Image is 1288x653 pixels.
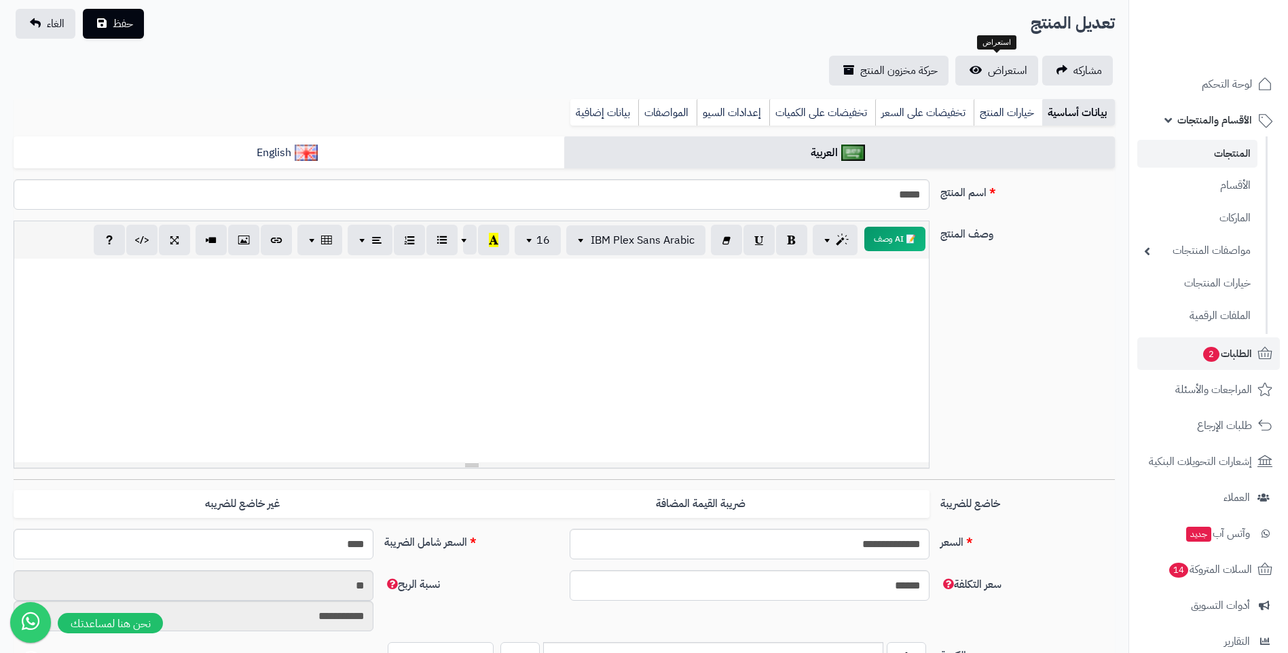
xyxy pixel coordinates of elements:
[1186,527,1211,542] span: جديد
[472,490,930,518] label: ضريبة القيمة المضافة
[1042,56,1113,86] a: مشاركه
[977,35,1016,50] div: استعراض
[1203,346,1219,361] span: 2
[935,490,1120,512] label: خاضع للضريبة
[591,232,695,248] span: IBM Plex Sans Arabic
[769,99,875,126] a: تخفيضات على الكميات
[515,225,561,255] button: 16
[1137,517,1280,550] a: وآتس آبجديد
[1137,236,1257,265] a: مواصفات المنتجات
[1137,481,1280,514] a: العملاء
[841,145,865,161] img: العربية
[1168,560,1252,579] span: السلات المتروكة
[1191,596,1250,615] span: أدوات التسويق
[384,576,440,593] span: نسبة الربح
[1137,553,1280,586] a: السلات المتروكة14
[1137,337,1280,370] a: الطلبات2
[1185,524,1250,543] span: وآتس آب
[829,56,949,86] a: حركة مخزون المنتج
[1137,68,1280,100] a: لوحة التحكم
[47,16,65,32] span: الغاء
[16,9,75,39] a: الغاء
[1202,75,1252,94] span: لوحة التحكم
[1137,445,1280,478] a: إشعارات التحويلات البنكية
[1137,171,1257,200] a: الأقسام
[1031,10,1115,37] h2: تعديل المنتج
[988,62,1027,79] span: استعراض
[697,99,769,126] a: إعدادات السيو
[875,99,974,126] a: تخفيضات على السعر
[536,232,550,248] span: 16
[1137,589,1280,622] a: أدوات التسويق
[14,136,564,170] a: English
[860,62,938,79] span: حركة مخزون المنتج
[940,576,1001,593] span: سعر التكلفة
[83,9,144,39] button: حفظ
[935,221,1120,242] label: وصف المنتج
[1137,409,1280,442] a: طلبات الإرجاع
[1137,301,1257,331] a: الملفات الرقمية
[638,99,697,126] a: المواصفات
[1223,488,1250,507] span: العملاء
[1197,416,1252,435] span: طلبات الإرجاع
[295,145,318,161] img: English
[1149,452,1252,471] span: إشعارات التحويلات البنكية
[379,529,564,551] label: السعر شامل الضريبة
[864,227,925,251] button: 📝 AI وصف
[1175,380,1252,399] span: المراجعات والأسئلة
[1196,32,1275,60] img: logo-2.png
[974,99,1042,126] a: خيارات المنتج
[955,56,1038,86] a: استعراض
[1137,204,1257,233] a: الماركات
[14,490,471,518] label: غير خاضع للضريبه
[1042,99,1115,126] a: بيانات أساسية
[1169,562,1189,577] span: 14
[935,179,1120,201] label: اسم المنتج
[113,16,133,32] span: حفظ
[1137,373,1280,406] a: المراجعات والأسئلة
[1177,111,1252,130] span: الأقسام والمنتجات
[1137,140,1257,168] a: المنتجات
[1137,269,1257,298] a: خيارات المنتجات
[564,136,1115,170] a: العربية
[1073,62,1102,79] span: مشاركه
[935,529,1120,551] label: السعر
[570,99,638,126] a: بيانات إضافية
[1202,344,1252,363] span: الطلبات
[1224,632,1250,651] span: التقارير
[566,225,705,255] button: IBM Plex Sans Arabic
